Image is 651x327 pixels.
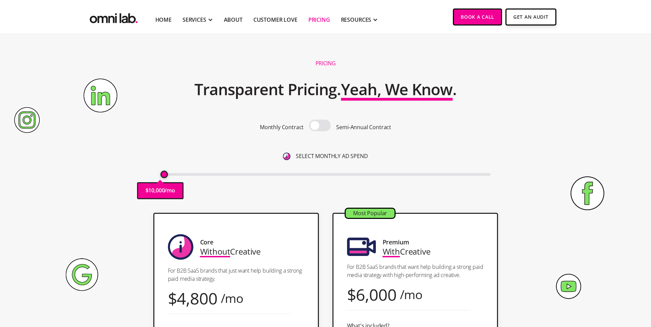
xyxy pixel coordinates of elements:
[221,294,244,303] div: /mo
[341,16,371,24] div: RESOURCES
[308,16,330,24] a: Pricing
[177,294,217,303] div: 4,800
[383,246,400,257] span: With
[383,247,430,256] div: Creative
[347,290,356,299] div: $
[200,247,261,256] div: Creative
[356,290,396,299] div: 6,000
[200,246,230,257] span: Without
[88,8,139,25] img: Omni Lab: B2B SaaS Demand Generation Agency
[165,186,175,195] p: /mo
[194,76,457,103] h2: Transparent Pricing. .
[296,152,368,161] p: SELECT MONTHLY AD SPEND
[283,153,290,160] img: 6410812402e99d19b372aa32_omni-nav-info.svg
[400,290,423,299] div: /mo
[148,186,165,195] p: 10,000
[617,294,651,327] iframe: Chat Widget
[383,238,409,247] div: Premium
[224,16,243,24] a: About
[315,60,336,67] h1: Pricing
[183,16,206,24] div: SERVICES
[168,294,177,303] div: $
[168,266,304,283] p: For B2B SaaS brands that just want help building a strong paid media strategy.
[341,79,453,100] span: Yeah, We Know
[253,16,298,24] a: Customer Love
[146,186,149,195] p: $
[336,123,391,132] p: Semi-Annual Contract
[453,8,502,25] a: Book a Call
[347,263,483,279] p: For B2B SaaS brands that want help building a strong paid media strategy with high-performing ad ...
[260,123,304,132] p: Monthly Contract
[88,8,139,25] a: home
[346,209,395,218] div: Most Popular
[505,8,556,25] a: Get An Audit
[200,238,213,247] div: Core
[155,16,172,24] a: Home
